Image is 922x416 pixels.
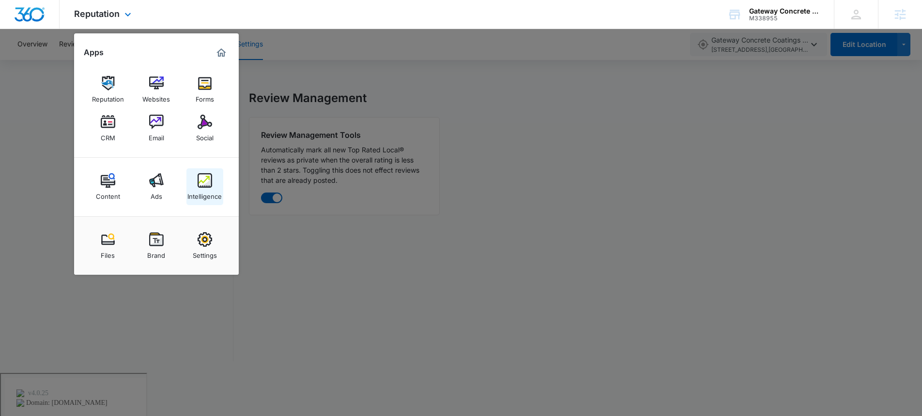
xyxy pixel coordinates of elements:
[90,110,126,147] a: CRM
[26,56,34,64] img: tab_domain_overview_orange.svg
[186,168,223,205] a: Intelligence
[186,110,223,147] a: Social
[151,188,162,200] div: Ads
[138,168,175,205] a: Ads
[138,110,175,147] a: Email
[101,129,115,142] div: CRM
[27,15,47,23] div: v 4.0.25
[149,129,164,142] div: Email
[37,57,87,63] div: Domain Overview
[196,90,214,103] div: Forms
[193,247,217,259] div: Settings
[749,7,820,15] div: account name
[90,71,126,108] a: Reputation
[84,48,104,57] h2: Apps
[15,15,23,23] img: logo_orange.svg
[147,247,165,259] div: Brand
[138,71,175,108] a: Websites
[25,25,107,33] div: Domain: [DOMAIN_NAME]
[96,56,104,64] img: tab_keywords_by_traffic_grey.svg
[107,57,163,63] div: Keywords by Traffic
[749,15,820,22] div: account id
[138,227,175,264] a: Brand
[90,227,126,264] a: Files
[101,247,115,259] div: Files
[15,25,23,33] img: website_grey.svg
[187,188,222,200] div: Intelligence
[214,45,229,60] a: Marketing 360® Dashboard
[186,227,223,264] a: Settings
[96,188,120,200] div: Content
[186,71,223,108] a: Forms
[142,90,170,103] div: Websites
[74,9,120,19] span: Reputation
[90,168,126,205] a: Content
[92,90,124,103] div: Reputation
[196,129,214,142] div: Social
